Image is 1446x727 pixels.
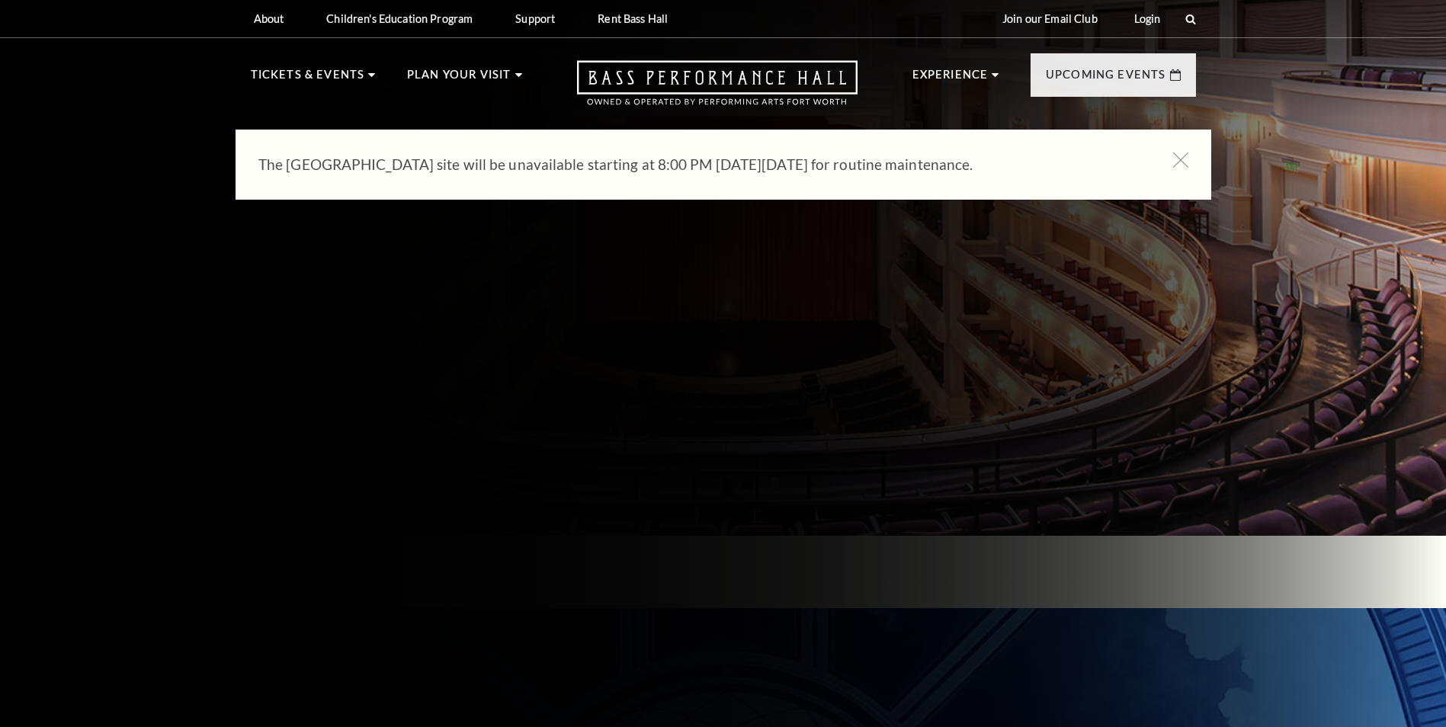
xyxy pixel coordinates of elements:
p: About [254,12,284,25]
p: Plan Your Visit [407,66,511,93]
p: Upcoming Events [1046,66,1166,93]
p: Children's Education Program [326,12,473,25]
p: Rent Bass Hall [598,12,668,25]
p: Experience [912,66,989,93]
p: The [GEOGRAPHIC_DATA] site will be unavailable starting at 8:00 PM [DATE][DATE] for routine maint... [258,152,1143,177]
p: Support [515,12,555,25]
p: Tickets & Events [251,66,365,93]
